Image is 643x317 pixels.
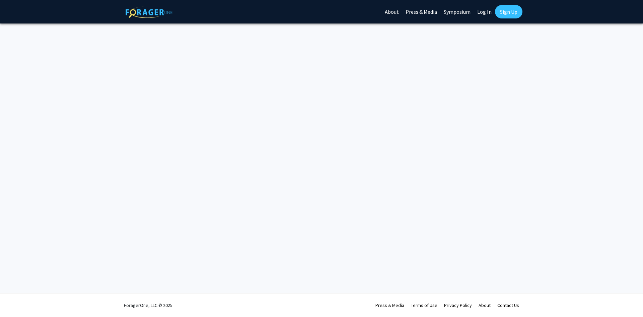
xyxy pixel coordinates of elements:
[495,5,522,18] a: Sign Up
[124,294,172,317] div: ForagerOne, LLC © 2025
[411,302,437,308] a: Terms of Use
[375,302,404,308] a: Press & Media
[126,6,172,18] img: ForagerOne Logo
[497,302,519,308] a: Contact Us
[479,302,491,308] a: About
[444,302,472,308] a: Privacy Policy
